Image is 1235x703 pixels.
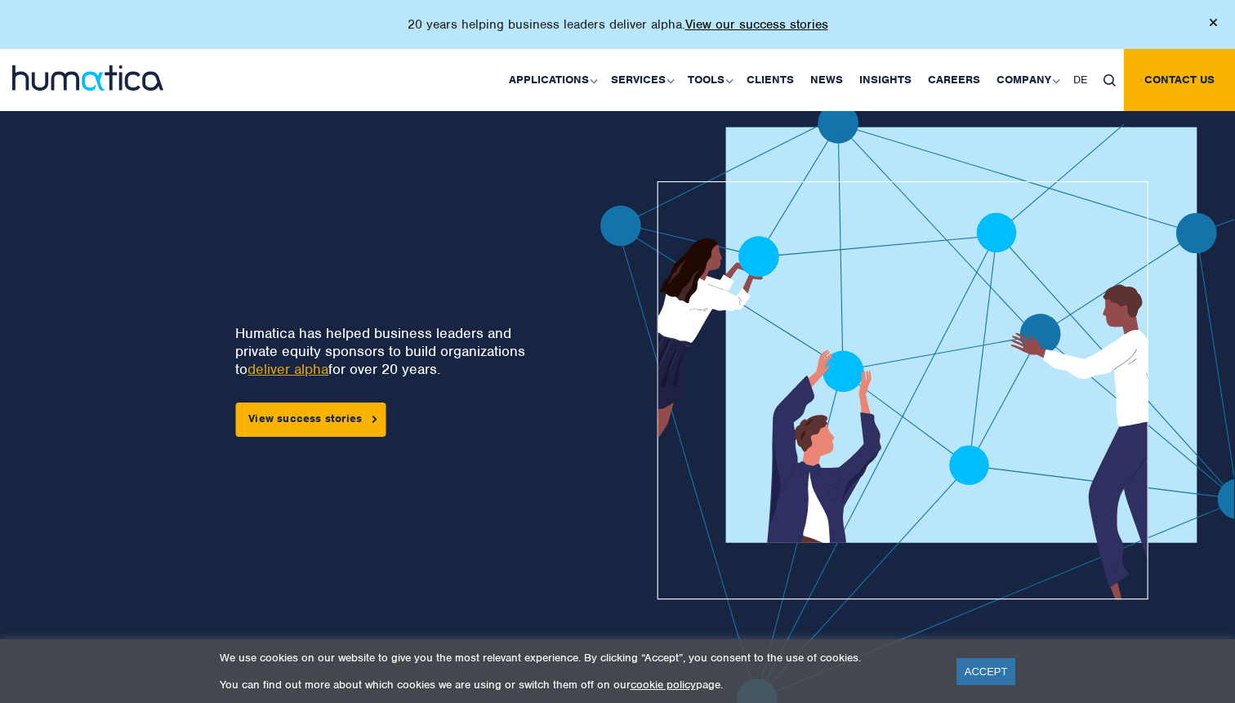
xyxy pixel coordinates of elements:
[372,416,377,423] img: arrowicon
[802,49,851,111] a: News
[685,16,828,33] a: View our success stories
[220,678,936,692] p: You can find out more about which cookies we are using or switch them off on our page.
[680,49,738,111] a: Tools
[1065,49,1095,111] a: DE
[1124,49,1235,111] a: Contact us
[247,360,328,378] a: deliver alpha
[408,16,828,33] p: 20 years helping business leaders deliver alpha.
[1073,73,1087,87] span: DE
[851,49,920,111] a: Insights
[988,49,1065,111] a: Company
[738,49,802,111] a: Clients
[956,658,1016,685] a: ACCEPT
[920,49,988,111] a: Careers
[235,403,386,437] a: View success stories
[631,678,696,692] a: cookie policy
[501,49,603,111] a: Applications
[12,65,163,91] img: logo
[1103,74,1116,87] img: search_icon
[220,651,936,665] p: We use cookies on our website to give you the most relevant experience. By clicking “Accept”, you...
[603,49,680,111] a: Services
[235,324,533,378] p: Humatica has helped business leaders and private equity sponsors to build organizations to for ov...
